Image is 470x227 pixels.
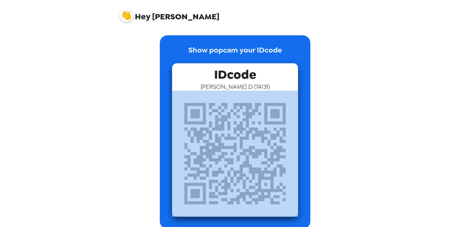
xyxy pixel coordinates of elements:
[172,91,298,217] img: qr code
[214,63,256,83] span: IDcode
[119,9,133,22] img: profile pic
[135,11,150,22] span: Hey
[188,45,282,63] p: Show popcam your IDcode
[201,83,270,91] span: [PERSON_NAME] D ( 74131 )
[119,6,219,21] span: [PERSON_NAME]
